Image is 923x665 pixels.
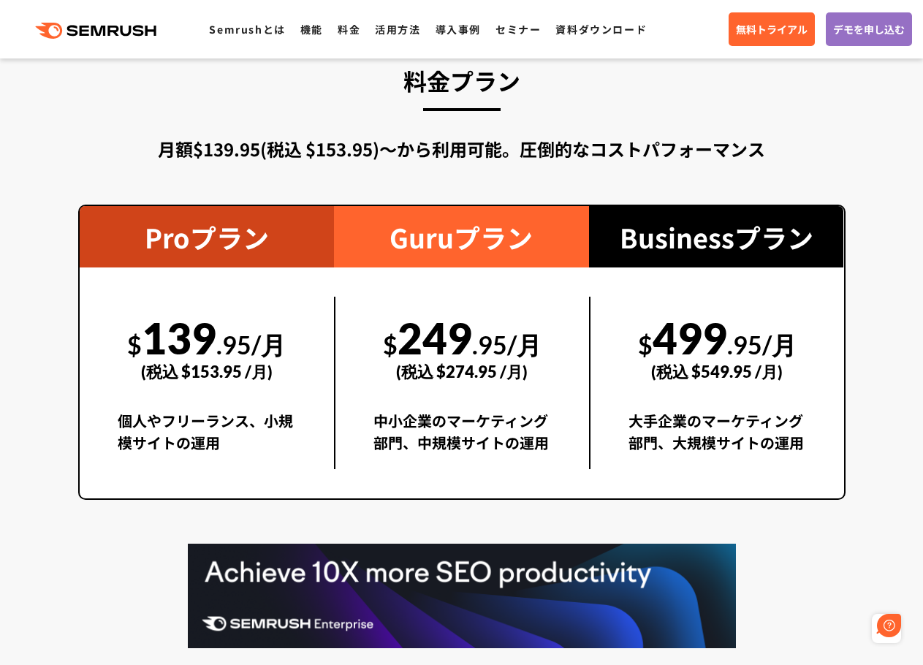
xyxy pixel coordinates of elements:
span: デモを申し込む [833,21,905,37]
div: (税込 $153.95 /月) [118,346,297,398]
div: 499 [628,297,806,398]
div: (税込 $274.95 /月) [373,346,551,398]
a: セミナー [495,22,541,37]
div: 139 [118,297,297,398]
iframe: Help widget launcher [793,608,907,649]
a: 機能 [300,22,323,37]
a: デモを申し込む [826,12,912,46]
span: .95/月 [727,330,797,360]
div: 大手企業のマーケティング部門、大規模サイトの運用 [628,410,806,469]
h3: 料金プラン [78,61,846,100]
div: (税込 $549.95 /月) [628,346,806,398]
div: Proプラン [80,206,335,267]
a: 導入事例 [436,22,481,37]
div: Guruプラン [334,206,589,267]
span: $ [638,330,653,360]
a: 活用方法 [375,22,420,37]
div: 249 [373,297,551,398]
span: .95/月 [472,330,542,360]
a: 無料トライアル [729,12,815,46]
a: Semrushとは [209,22,285,37]
div: Businessプラン [589,206,844,267]
span: $ [383,330,398,360]
div: 中小企業のマーケティング部門、中規模サイトの運用 [373,410,551,469]
span: 無料トライアル [736,21,808,37]
span: .95/月 [216,330,286,360]
a: 資料ダウンロード [555,22,647,37]
div: 個人やフリーランス、小規模サイトの運用 [118,410,297,469]
div: 月額$139.95(税込 $153.95)〜から利用可能。圧倒的なコストパフォーマンス [78,136,846,162]
a: 料金 [338,22,360,37]
span: $ [127,330,142,360]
